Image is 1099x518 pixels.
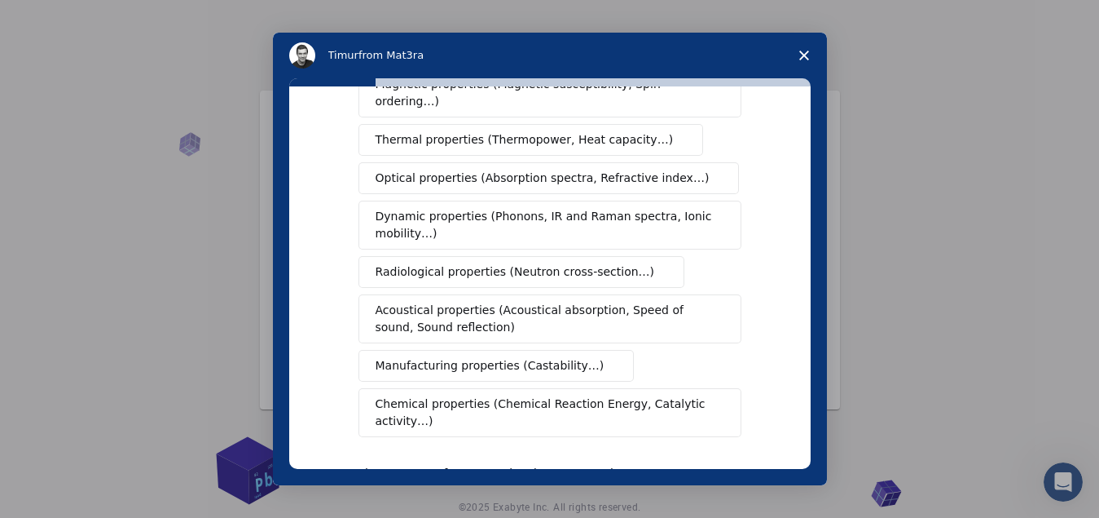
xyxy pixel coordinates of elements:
span: Manufacturing properties (Castability…) [376,357,604,374]
button: Manufacturing properties (Castability…) [358,350,635,382]
span: Thermal properties (Thermopower, Heat capacity…) [376,131,674,148]
span: الدعم [10,11,46,26]
button: Dynamic properties (Phonons, IR and Raman spectra, Ionic mobility…) [358,201,741,250]
span: Close survey [781,33,827,78]
button: Radiological properties (Neutron cross-section…) [358,256,685,288]
span: Radiological properties (Neutron cross-section…) [376,263,655,281]
button: Acoustical properties (Acoustical absorption, Speed of sound, Sound reflection) [358,294,741,343]
button: Magnetic properties (Magnetic susceptibility, Spin ordering…) [358,69,741,117]
span: Dynamic properties (Phonons, IR and Raman spectra, Ionic mobility…) [376,208,714,242]
div: Please enter a few properties that are most important to you from the selected categories. [358,466,717,495]
span: Magnetic properties (Magnetic susceptibility, Spin ordering…) [376,76,712,110]
img: Profile image for Timur [289,42,315,69]
button: Chemical properties (Chemical Reaction Energy, Catalytic activity…) [358,388,741,437]
span: Timur [328,49,358,61]
span: Chemical properties (Chemical Reaction Energy, Catalytic activity…) [376,396,713,430]
span: from Mat3ra [358,49,424,61]
button: Thermal properties (Thermopower, Heat capacity…) [358,124,704,156]
span: Optical properties (Absorption spectra, Refractive index…) [376,170,710,187]
span: Acoustical properties (Acoustical absorption, Speed of sound, Sound reflection) [376,302,714,336]
button: Optical properties (Absorption spectra, Refractive index…) [358,162,740,194]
